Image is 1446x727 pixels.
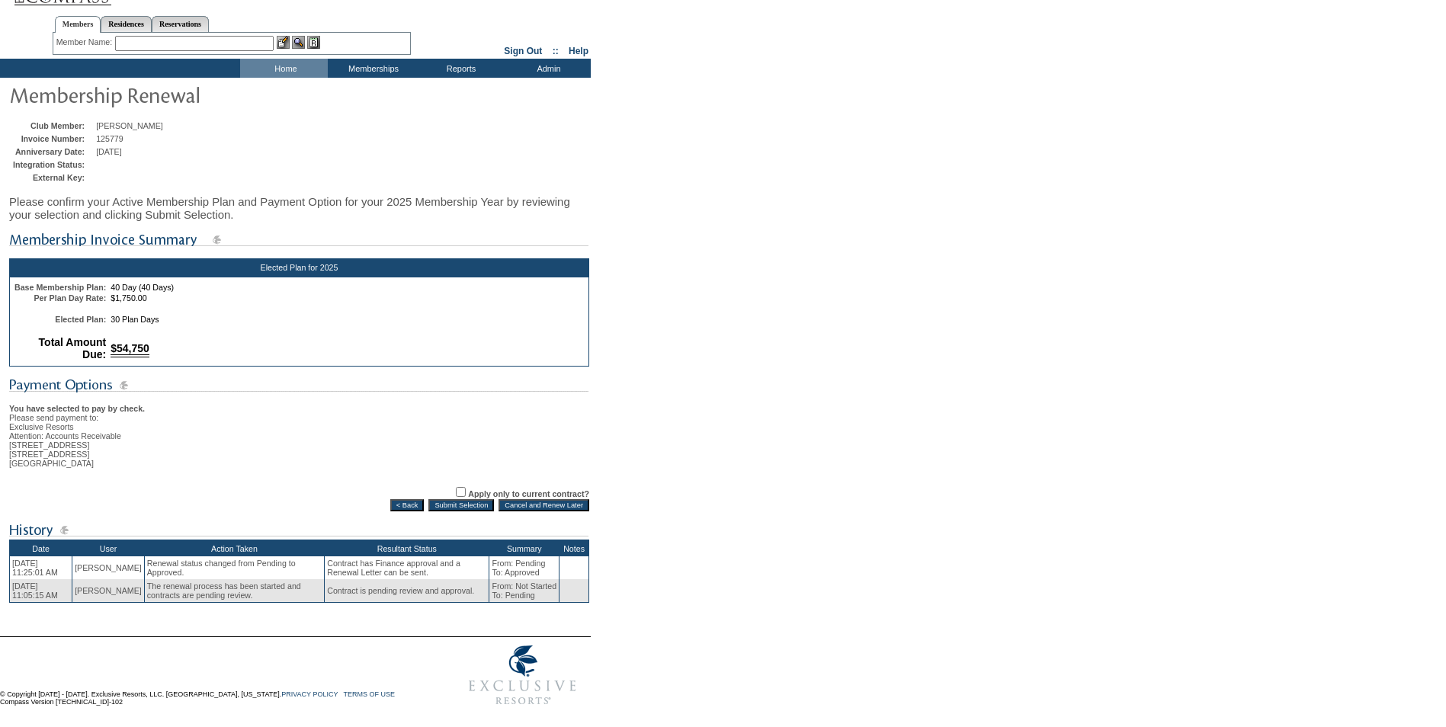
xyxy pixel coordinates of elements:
b: Elected Plan: [55,315,106,324]
th: Notes [559,540,589,557]
span: [DATE] [96,147,122,156]
td: Anniversary Date: [13,147,92,156]
div: Elected Plan for 2025 [9,258,589,277]
a: PRIVACY POLICY [281,690,338,698]
a: Reservations [152,16,209,32]
label: Apply only to current contract? [468,489,589,498]
b: Total Amount Due: [39,336,107,360]
td: 40 Day (40 Days) [109,283,585,292]
img: subTtlHistory.gif [9,520,588,540]
img: Exclusive Resorts [454,637,591,713]
td: $1,750.00 [109,293,585,303]
th: Summary [489,540,559,557]
th: Date [10,540,72,557]
span: 125779 [96,134,123,143]
img: b_edit.gif [277,36,290,49]
div: Please confirm your Active Membership Plan and Payment Option for your 2025 Membership Year by re... [9,187,589,229]
td: 30 Plan Days [109,315,585,324]
span: $54,750 [111,342,149,357]
td: Contract is pending review and approval. [325,579,489,603]
span: [PERSON_NAME] [96,121,163,130]
td: Invoice Number: [13,134,92,143]
img: subTtlMembershipInvoiceSummary.gif [9,230,588,249]
a: Residences [101,16,152,32]
td: From: Not Started To: Pending [489,579,559,603]
td: Memberships [328,59,415,78]
th: User [72,540,145,557]
input: < Back [390,499,425,511]
td: The renewal process has been started and contracts are pending review. [144,579,324,603]
td: Admin [503,59,591,78]
a: Members [55,16,101,33]
td: Home [240,59,328,78]
td: Contract has Finance approval and a Renewal Letter can be sent. [325,556,489,579]
th: Resultant Status [325,540,489,557]
img: View [292,36,305,49]
input: Submit Selection [428,499,494,511]
td: [PERSON_NAME] [72,556,145,579]
td: From: Pending To: Approved [489,556,559,579]
div: Member Name: [56,36,115,49]
td: [PERSON_NAME] [72,579,145,603]
b: Base Membership Plan: [14,283,106,292]
input: Cancel and Renew Later [499,499,589,511]
a: Help [569,46,588,56]
td: Renewal status changed from Pending to Approved. [144,556,324,579]
b: You have selected to pay by check. [9,404,145,413]
td: [DATE] 11:25:01 AM [10,556,72,579]
span: :: [553,46,559,56]
td: [DATE] 11:05:15 AM [10,579,72,603]
a: TERMS OF USE [344,690,396,698]
b: Per Plan Day Rate: [34,293,106,303]
img: pgTtlMembershipRenewal.gif [9,79,314,110]
img: Reservations [307,36,320,49]
td: Integration Status: [13,160,92,169]
td: Club Member: [13,121,92,130]
td: Reports [415,59,503,78]
th: Action Taken [144,540,324,557]
a: Sign Out [504,46,542,56]
div: Please send payment to: Exclusive Resorts Attention: Accounts Receivable [STREET_ADDRESS] [STREET... [9,395,589,468]
td: External Key: [13,173,92,182]
img: subTtlPaymentOptions.gif [9,376,588,395]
